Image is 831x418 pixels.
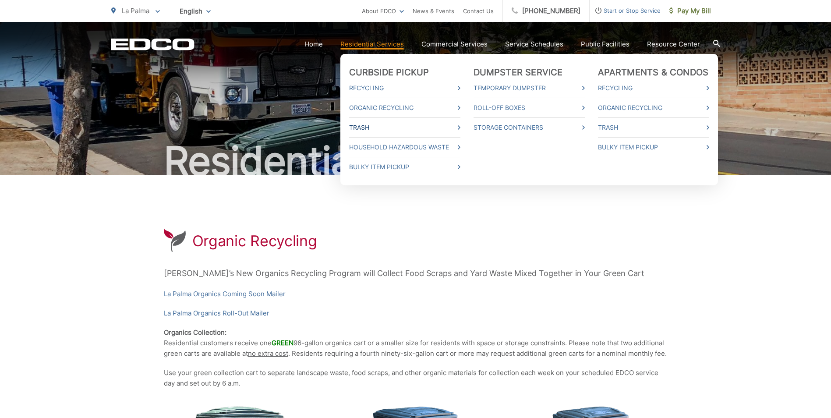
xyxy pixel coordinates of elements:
a: La Palma Organics Roll-Out Mailer [164,308,269,319]
a: About EDCO [362,6,404,16]
a: Household Hazardous Waste [349,142,460,152]
a: Organic Recycling [349,103,460,113]
a: La Palma Organics Coming Soon Mailer [164,289,286,299]
a: Recycling [598,83,709,93]
a: Residential Services [340,39,404,50]
a: Temporary Dumpster [474,83,585,93]
span: La Palma [122,7,149,15]
a: EDCD logo. Return to the homepage. [111,38,194,50]
p: Residential customers receive one 96-gallon organics cart or a smaller size for residents with sp... [164,327,668,359]
a: Roll-Off Boxes [474,103,585,113]
a: Apartments & Condos [598,67,709,78]
p: Use your green collection cart to separate landscape waste, food scraps, and other organic materi... [164,368,668,389]
a: Public Facilities [581,39,629,50]
a: Organic Recycling [598,103,709,113]
strong: GREEN [272,339,294,347]
a: Recycling [349,83,460,93]
a: Commercial Services [421,39,488,50]
u: no extra cost [248,349,288,358]
p: [PERSON_NAME]’s New Organics Recycling Program will Collect Food Scraps and Yard Waste Mixed Toge... [164,267,668,280]
a: Dumpster Service [474,67,563,78]
a: News & Events [413,6,454,16]
a: Trash [349,122,460,133]
a: Bulky Item Pickup [598,142,709,152]
span: English [173,4,217,19]
a: Bulky Item Pickup [349,162,460,172]
a: Storage Containers [474,122,585,133]
a: Curbside Pickup [349,67,429,78]
a: Home [304,39,323,50]
span: Pay My Bill [669,6,711,16]
strong: Organics Collection: [164,328,226,337]
a: Trash [598,122,709,133]
a: Service Schedules [505,39,563,50]
h2: Residential Services [111,139,720,183]
a: Contact Us [463,6,494,16]
a: Resource Center [647,39,700,50]
h1: Organic Recycling [192,232,317,250]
